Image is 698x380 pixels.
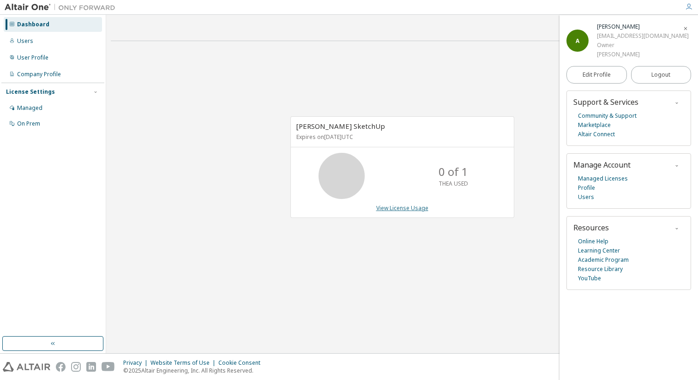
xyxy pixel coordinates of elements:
div: On Prem [17,120,40,127]
a: View License Usage [376,204,428,212]
div: User Profile [17,54,48,61]
div: License Settings [6,88,55,96]
p: Expires on [DATE] UTC [296,133,506,141]
span: Logout [651,70,670,79]
div: Website Terms of Use [150,359,218,367]
div: Managed [17,104,42,112]
p: 0 of 1 [439,164,468,180]
span: Edit Profile [583,71,611,78]
div: Privacy [123,359,150,367]
p: © 2025 Altair Engineering, Inc. All Rights Reserved. [123,367,266,374]
p: THEA USED [439,180,468,187]
img: youtube.svg [102,362,115,372]
img: instagram.svg [71,362,81,372]
a: Marketplace [578,121,611,130]
span: [PERSON_NAME] SketchUp [296,121,385,131]
a: Managed Licenses [578,174,628,183]
span: Support & Services [573,97,638,107]
a: YouTube [578,274,601,283]
a: Academic Program [578,255,629,265]
div: Users [17,37,33,45]
a: Online Help [578,237,608,246]
div: Company Profile [17,71,61,78]
div: Adriana Kohutova [597,22,689,31]
span: Resources [573,223,609,233]
a: Altair Connect [578,130,615,139]
div: Cookie Consent [218,359,266,367]
span: Manage Account [573,160,631,170]
span: A [576,37,579,45]
a: Community & Support [578,111,637,121]
a: Edit Profile [566,66,627,84]
button: Logout [631,66,692,84]
img: linkedin.svg [86,362,96,372]
a: Resource Library [578,265,623,274]
a: Users [578,193,594,202]
img: altair_logo.svg [3,362,50,372]
div: [PERSON_NAME] [597,50,689,59]
div: [EMAIL_ADDRESS][DOMAIN_NAME] [597,31,689,41]
a: Learning Center [578,246,620,255]
a: Profile [578,183,595,193]
img: facebook.svg [56,362,66,372]
div: Dashboard [17,21,49,28]
div: Owner [597,41,689,50]
img: Altair One [5,3,120,12]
